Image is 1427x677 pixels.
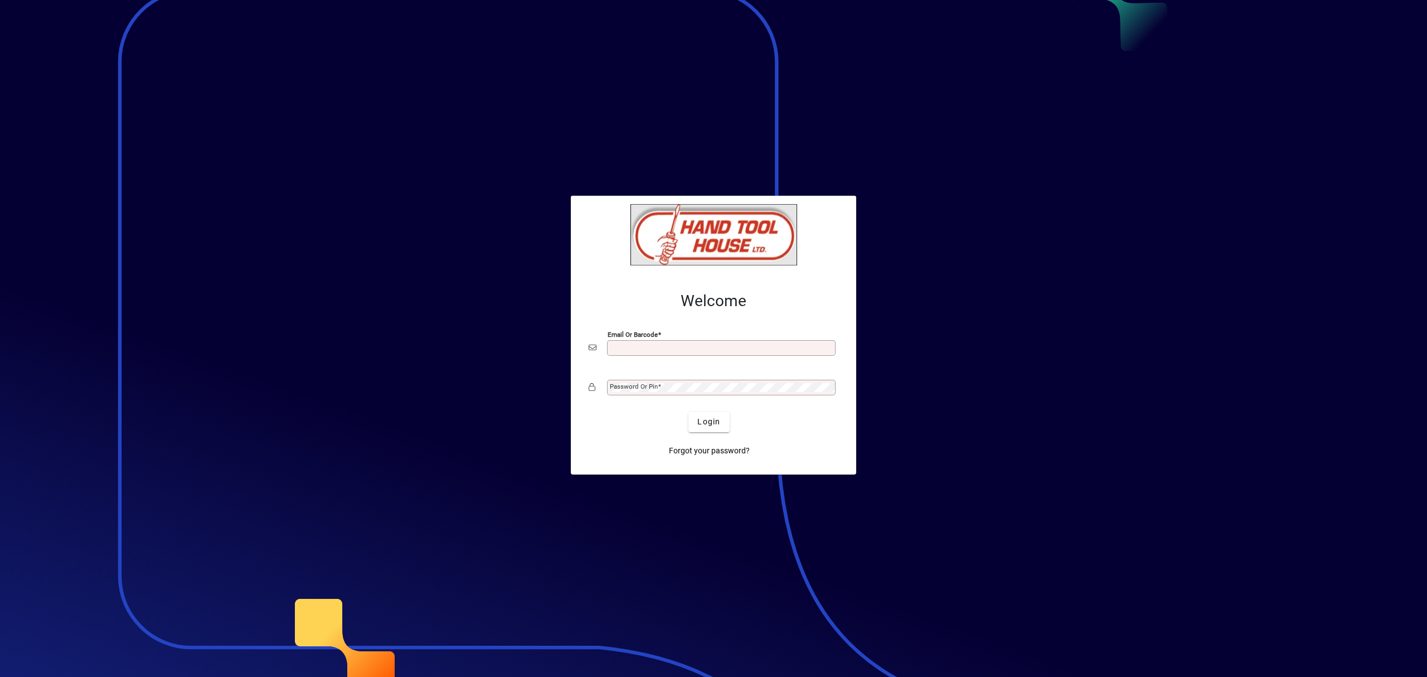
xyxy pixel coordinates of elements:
h2: Welcome [589,292,838,311]
a: Forgot your password? [664,441,754,461]
span: Forgot your password? [669,445,750,457]
mat-label: Email or Barcode [608,330,658,338]
mat-label: Password or Pin [610,383,658,390]
button: Login [688,412,729,432]
span: Login [697,416,720,428]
